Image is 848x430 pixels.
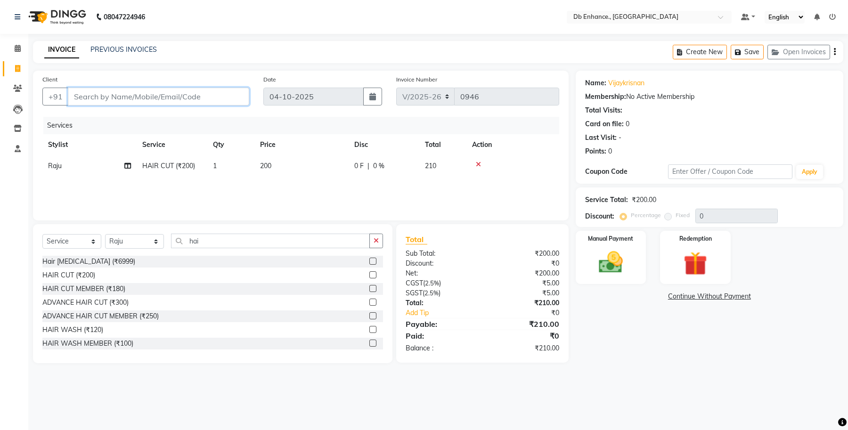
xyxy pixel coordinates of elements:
th: Stylist [42,134,137,155]
th: Service [137,134,207,155]
div: ₹0 [496,308,566,318]
div: ₹5.00 [482,278,566,288]
div: Net: [399,268,482,278]
div: - [619,133,621,143]
span: 0 F [354,161,364,171]
span: 0 % [373,161,384,171]
div: Balance : [399,343,482,353]
label: Manual Payment [588,235,633,243]
img: logo [24,4,89,30]
span: CGST [406,279,423,287]
input: Enter Offer / Coupon Code [668,164,792,179]
div: ( ) [399,278,482,288]
div: No Active Membership [585,92,834,102]
div: ₹200.00 [482,268,566,278]
span: 2.5% [424,289,439,297]
span: 1 [213,162,217,170]
button: Create New [673,45,727,59]
div: HAIR CUT MEMBER (₹180) [42,284,125,294]
span: SGST [406,289,423,297]
input: Search or Scan [171,234,370,248]
span: 200 [260,162,271,170]
div: ₹210.00 [482,343,566,353]
th: Qty [207,134,254,155]
label: Client [42,75,57,84]
img: _gift.svg [676,249,715,278]
div: Points: [585,146,606,156]
span: HAIR CUT (₹200) [142,162,195,170]
div: Services [43,117,566,134]
a: INVOICE [44,41,79,58]
button: Apply [796,165,823,179]
label: Fixed [676,211,690,219]
div: Total Visits: [585,105,622,115]
button: Open Invoices [767,45,830,59]
th: Action [466,134,559,155]
input: Search by Name/Mobile/Email/Code [68,88,249,105]
span: 210 [425,162,436,170]
div: ADVANCE HAIR CUT MEMBER (₹250) [42,311,159,321]
div: ( ) [399,288,482,298]
a: Continue Without Payment [578,292,841,301]
label: Percentage [631,211,661,219]
a: Vijaykrisnan [608,78,644,88]
th: Disc [349,134,419,155]
label: Date [263,75,276,84]
div: Service Total: [585,195,628,205]
div: Discount: [585,211,614,221]
div: Sub Total: [399,249,482,259]
div: ₹200.00 [632,195,656,205]
div: HAIR WASH (₹120) [42,325,103,335]
span: Total [406,235,427,244]
div: ₹210.00 [482,298,566,308]
div: HAIR WASH MEMBER (₹100) [42,339,133,349]
span: | [367,161,369,171]
div: HAIR CUT (₹200) [42,270,95,280]
label: Invoice Number [396,75,437,84]
button: Save [731,45,764,59]
div: Coupon Code [585,167,668,177]
div: Discount: [399,259,482,268]
img: _cash.svg [591,249,630,276]
div: Hair [MEDICAL_DATA] (₹6999) [42,257,135,267]
div: Total: [399,298,482,308]
b: 08047224946 [104,4,145,30]
label: Redemption [679,235,712,243]
div: Name: [585,78,606,88]
div: Card on file: [585,119,624,129]
div: ₹0 [482,259,566,268]
div: ₹200.00 [482,249,566,259]
div: Paid: [399,330,482,341]
th: Total [419,134,466,155]
div: ADVANCE HAIR CUT (₹300) [42,298,129,308]
th: Price [254,134,349,155]
span: Raju [48,162,62,170]
div: 0 [608,146,612,156]
div: ₹210.00 [482,318,566,330]
div: ₹0 [482,330,566,341]
button: +91 [42,88,69,105]
div: 0 [626,119,629,129]
div: ₹5.00 [482,288,566,298]
div: Membership: [585,92,626,102]
span: 2.5% [425,279,439,287]
a: PREVIOUS INVOICES [90,45,157,54]
a: Add Tip [399,308,497,318]
div: Payable: [399,318,482,330]
div: Last Visit: [585,133,617,143]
